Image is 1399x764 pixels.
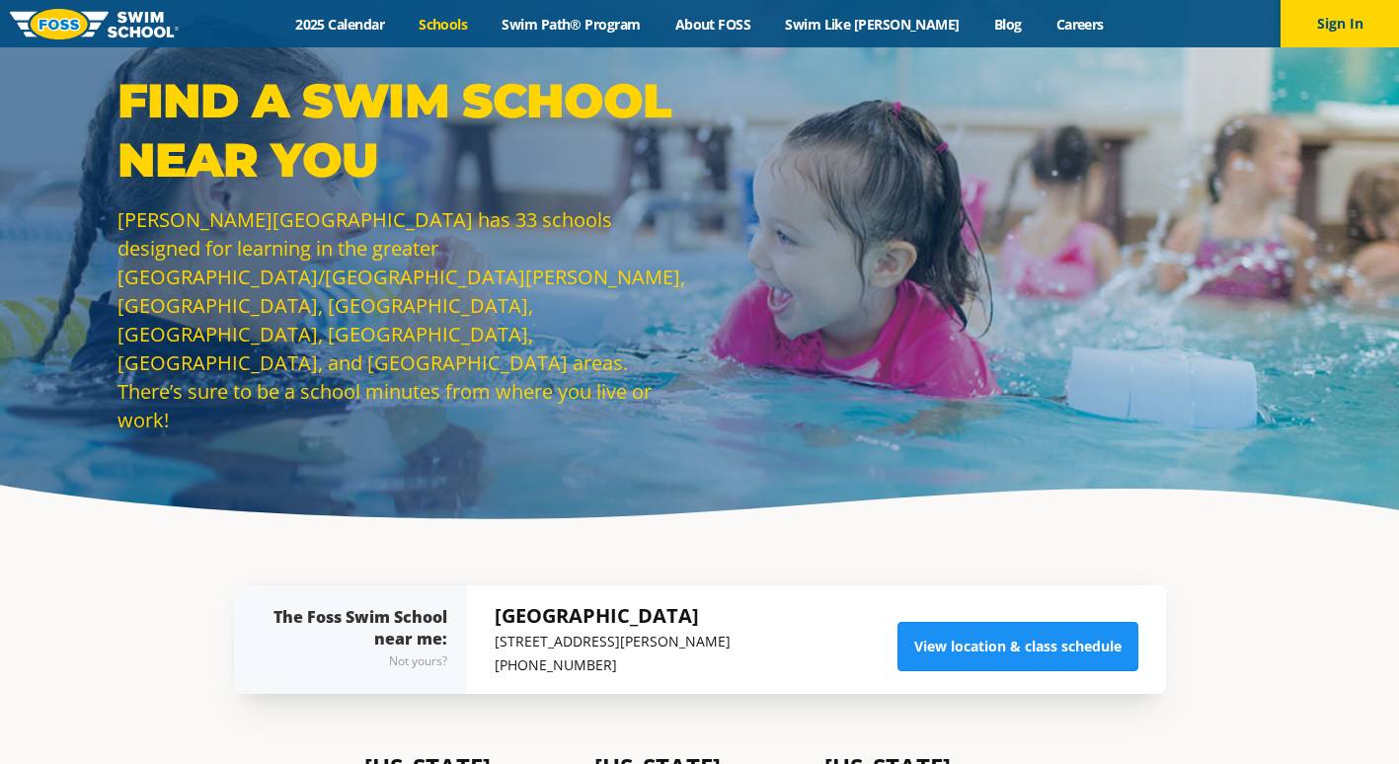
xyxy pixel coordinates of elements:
a: Swim Path® Program [485,15,658,34]
img: FOSS Swim School Logo [10,9,179,39]
a: 2025 Calendar [278,15,402,34]
a: Swim Like [PERSON_NAME] [768,15,977,34]
a: Blog [976,15,1039,34]
div: Not yours? [273,649,447,673]
p: [PERSON_NAME][GEOGRAPHIC_DATA] has 33 schools designed for learning in the greater [GEOGRAPHIC_DA... [117,205,690,434]
a: View location & class schedule [897,622,1138,671]
p: [STREET_ADDRESS][PERSON_NAME] [495,630,731,653]
p: Find a Swim School Near You [117,71,690,190]
h5: [GEOGRAPHIC_DATA] [495,602,731,630]
div: The Foss Swim School near me: [273,606,447,673]
p: [PHONE_NUMBER] [495,653,731,677]
a: Schools [402,15,485,34]
a: About FOSS [658,15,768,34]
a: Careers [1039,15,1121,34]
